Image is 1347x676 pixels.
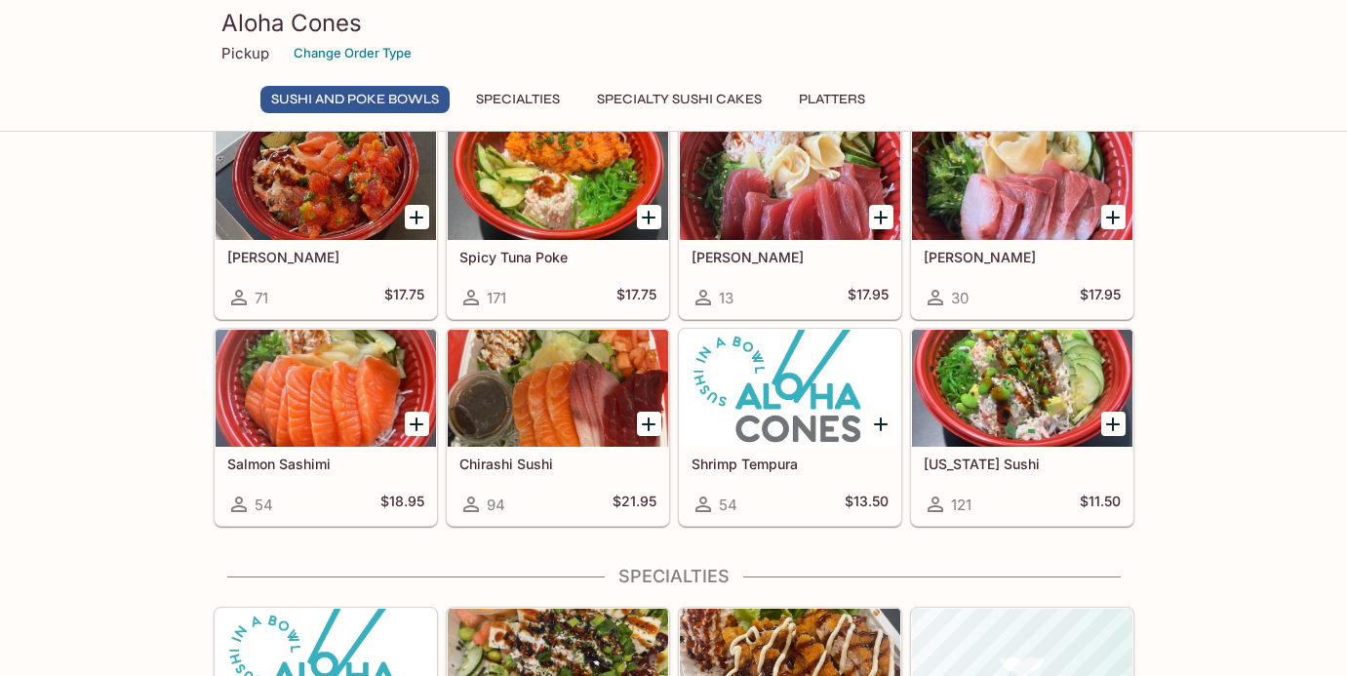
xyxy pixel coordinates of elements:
button: Add Hamachi Sashimi [1101,205,1126,229]
button: Change Order Type [285,38,420,68]
h5: $17.75 [384,286,424,309]
a: Shrimp Tempura54$13.50 [679,329,901,526]
div: Wasabi Masago Ahi Poke [216,123,436,240]
div: Salmon Sashimi [216,330,436,447]
a: Spicy Tuna Poke171$17.75 [447,122,669,319]
h5: Chirashi Sushi [459,456,656,472]
button: Add Wasabi Masago Ahi Poke [405,205,429,229]
h5: $17.75 [616,286,656,309]
h5: [PERSON_NAME] [692,249,889,265]
h5: Salmon Sashimi [227,456,424,472]
span: 30 [951,289,969,307]
span: 54 [255,496,273,514]
button: Sushi and Poke Bowls [260,86,450,113]
button: Add Spicy Tuna Poke [637,205,661,229]
h4: Specialties [214,566,1134,587]
span: 121 [951,496,971,514]
h3: Aloha Cones [221,8,1127,38]
h5: $13.50 [845,493,889,516]
button: Add Maguro Sashimi [869,205,893,229]
span: 13 [719,289,733,307]
a: [US_STATE] Sushi121$11.50 [911,329,1133,526]
h5: $18.95 [380,493,424,516]
h5: $11.50 [1080,493,1121,516]
button: Platters [788,86,876,113]
a: [PERSON_NAME]30$17.95 [911,122,1133,319]
button: Specialty Sushi Cakes [586,86,773,113]
button: Add Chirashi Sushi [637,412,661,436]
a: [PERSON_NAME]71$17.75 [215,122,437,319]
span: 71 [255,289,268,307]
button: Specialties [465,86,571,113]
h5: [US_STATE] Sushi [924,456,1121,472]
h5: [PERSON_NAME] [924,249,1121,265]
a: Chirashi Sushi94$21.95 [447,329,669,526]
div: California Sushi [912,330,1132,447]
span: 54 [719,496,737,514]
span: 94 [487,496,505,514]
button: Add California Sushi [1101,412,1126,436]
div: Maguro Sashimi [680,123,900,240]
a: Salmon Sashimi54$18.95 [215,329,437,526]
div: Chirashi Sushi [448,330,668,447]
button: Add Shrimp Tempura [869,412,893,436]
p: Pickup [221,44,269,62]
div: Spicy Tuna Poke [448,123,668,240]
span: 171 [487,289,506,307]
h5: $17.95 [1080,286,1121,309]
div: Hamachi Sashimi [912,123,1132,240]
h5: $21.95 [613,493,656,516]
h5: $17.95 [848,286,889,309]
a: [PERSON_NAME]13$17.95 [679,122,901,319]
button: Add Salmon Sashimi [405,412,429,436]
div: Shrimp Tempura [680,330,900,447]
h5: Spicy Tuna Poke [459,249,656,265]
h5: [PERSON_NAME] [227,249,424,265]
h5: Shrimp Tempura [692,456,889,472]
